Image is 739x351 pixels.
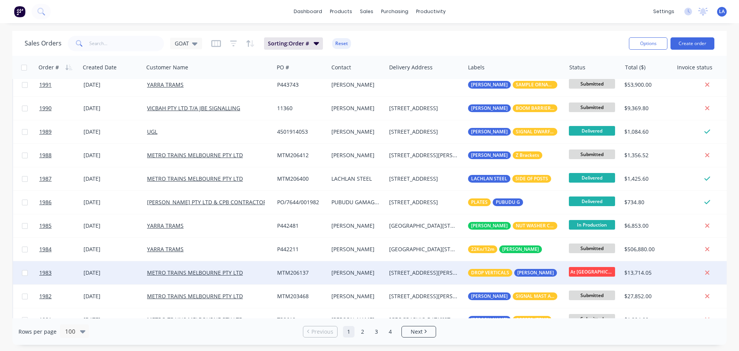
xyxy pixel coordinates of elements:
div: Labels [468,64,485,71]
div: P443743 [277,81,323,89]
div: settings [649,6,678,17]
button: PLATESPUBUDU G [468,198,523,206]
div: MTM206137 [277,269,323,277]
div: [DATE] [84,81,141,89]
button: [PERSON_NAME]Z Brackets [468,151,542,159]
div: $27,852.00 [624,292,668,300]
a: Page 2 [357,326,368,338]
div: 4501914053 [277,128,323,136]
span: Z Brackets [516,151,539,159]
div: PUBUDU GAMAGEDERA [331,198,380,206]
a: 1982 [39,285,84,308]
button: Sorting:Order # [264,37,323,50]
span: Previous [311,328,333,336]
span: [PERSON_NAME] [502,245,539,253]
div: [DATE] [84,151,141,159]
span: [PERSON_NAME] [471,292,508,300]
span: 1988 [39,151,52,159]
div: [PERSON_NAME] [331,245,380,253]
div: Customer Name [146,64,188,71]
a: dashboard [290,6,326,17]
span: At [GEOGRAPHIC_DATA] [569,267,615,277]
span: 1990 [39,104,52,112]
div: productivity [412,6,450,17]
span: GOAT [175,39,189,47]
span: 1986 [39,198,52,206]
div: [STREET_ADDRESS] [389,175,458,183]
span: Delivered [569,126,615,136]
button: [PERSON_NAME]SIGNAL MAST ASSEMBLY [468,292,557,300]
div: [DATE] [84,292,141,300]
div: $6,853.00 [624,222,668,230]
div: [DATE] [84,104,141,112]
div: $1,084.60 [624,128,668,136]
div: sales [356,6,377,17]
span: [PERSON_NAME] [471,222,508,230]
div: [STREET_ADDRESS] [389,104,458,112]
span: Delivered [569,173,615,183]
a: METRO TRAINS MELBOURNE PTY LTD [147,292,243,300]
span: 1981 [39,316,52,324]
span: Next [411,328,423,336]
span: Submitted [569,149,615,159]
a: 1984 [39,238,84,261]
button: [PERSON_NAME]SAMPLE ORNAMENTAL ARMS [468,81,557,89]
button: Options [629,37,667,50]
div: Delivery Address [389,64,433,71]
button: DROP VERTICALS[PERSON_NAME] [468,269,590,277]
div: [GEOGRAPHIC_DATA][STREET_ADDRESS] [389,222,458,230]
div: T38612 [277,316,323,324]
div: [DATE] [84,269,141,277]
div: [PERSON_NAME] [331,292,380,300]
div: purchasing [377,6,412,17]
span: SIDE OF POSTS [515,175,548,183]
div: [DATE] [84,128,141,136]
div: $53,900.00 [624,81,668,89]
div: [DATE] [84,198,141,206]
img: Factory [14,6,25,17]
div: 11360 [277,104,323,112]
a: METRO TRAINS MELBOURNE PTY LTD [147,151,243,159]
span: BOOM BARRIER MAST [516,104,554,112]
button: [PERSON_NAME]NUT WASHER COMBINED [468,222,557,230]
div: PO # [277,64,289,71]
span: NUT WASHER COMBINED [516,222,554,230]
div: $13,714.05 [624,269,668,277]
div: MTM206412 [277,151,323,159]
a: 1987 [39,167,84,190]
a: YARRA TRAMS [147,81,184,88]
span: PLATES [471,198,488,206]
div: MTM203468 [277,292,323,300]
span: 1985 [39,222,52,230]
span: [PERSON_NAME] [471,81,508,89]
span: DROP VERTICALS [471,269,509,277]
button: [PERSON_NAME]COPPER ITEMS [468,316,552,324]
span: Submitted [569,291,615,300]
div: [PERSON_NAME] [331,316,380,324]
div: P442211 [277,245,323,253]
a: [PERSON_NAME] PTY LTD & CPB CONTRACTORS PTY LTD [147,198,292,206]
div: Total ($) [625,64,645,71]
h1: Sales Orders [25,40,62,47]
a: METRO TRAINS MELBOURNE PTY LTD [147,175,243,182]
div: [PERSON_NAME] [331,128,380,136]
div: [STREET_ADDRESS] [389,198,458,206]
div: Created Date [83,64,117,71]
a: UGL [147,128,157,135]
div: P442481 [277,222,323,230]
a: Previous page [303,328,337,336]
span: 1983 [39,269,52,277]
button: Create order [670,37,714,50]
a: Next page [402,328,436,336]
button: Reset [332,38,351,49]
a: 1985 [39,214,84,237]
a: 1990 [39,97,84,120]
div: PO/7644/001982 [277,198,323,206]
span: 1987 [39,175,52,183]
div: [PERSON_NAME] [331,81,380,89]
a: 1981 [39,308,84,331]
div: Status [569,64,585,71]
span: [PERSON_NAME] [471,104,508,112]
span: Rows per page [18,328,57,336]
span: [PERSON_NAME] [471,316,508,324]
